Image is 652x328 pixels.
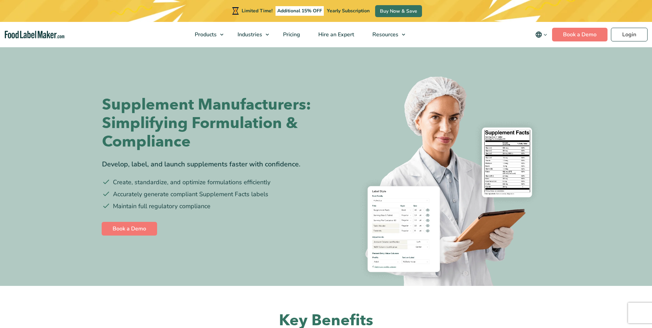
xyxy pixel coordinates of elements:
a: Hire an Expert [309,22,362,47]
a: Book a Demo [552,28,608,41]
li: Accurately generate compliant Supplement Facts labels [102,190,321,199]
span: Limited Time! [242,8,272,14]
a: Buy Now & Save [375,5,422,17]
h1: Supplement Manufacturers: Simplifying Formulation & Compliance [102,96,321,151]
a: Resources [363,22,409,47]
span: Resources [370,31,399,38]
a: Book a Demo [102,222,157,236]
span: Yearly Subscription [327,8,370,14]
li: Maintain full regulatory compliance [102,202,321,211]
li: Create, standardize, and optimize formulations efficiently [102,178,321,187]
span: Products [193,31,217,38]
div: Develop, label, and launch supplements faster with confidence. [102,159,321,169]
span: Hire an Expert [316,31,355,38]
span: Pricing [281,31,301,38]
span: Additional 15% OFF [276,6,324,16]
a: Login [611,28,648,41]
a: Pricing [274,22,308,47]
span: Industries [235,31,263,38]
a: Industries [229,22,272,47]
a: Products [186,22,227,47]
